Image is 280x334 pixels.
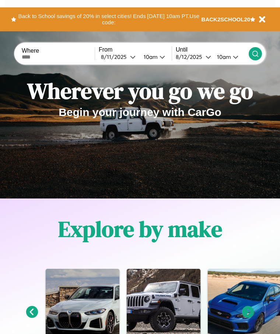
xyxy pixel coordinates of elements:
label: From [99,46,172,53]
h1: Explore by make [58,214,222,244]
button: Back to School savings of 20% in select cities! Ends [DATE] 10am PT.Use code: [16,11,202,28]
div: 10am [140,53,160,60]
div: 8 / 11 / 2025 [101,53,130,60]
button: 10am [211,53,249,61]
div: 8 / 12 / 2025 [176,53,206,60]
b: BACK2SCHOOL20 [202,16,251,22]
label: Until [176,46,249,53]
label: Where [22,48,95,54]
div: 10am [213,53,233,60]
button: 10am [138,53,172,61]
button: 8/11/2025 [99,53,138,61]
